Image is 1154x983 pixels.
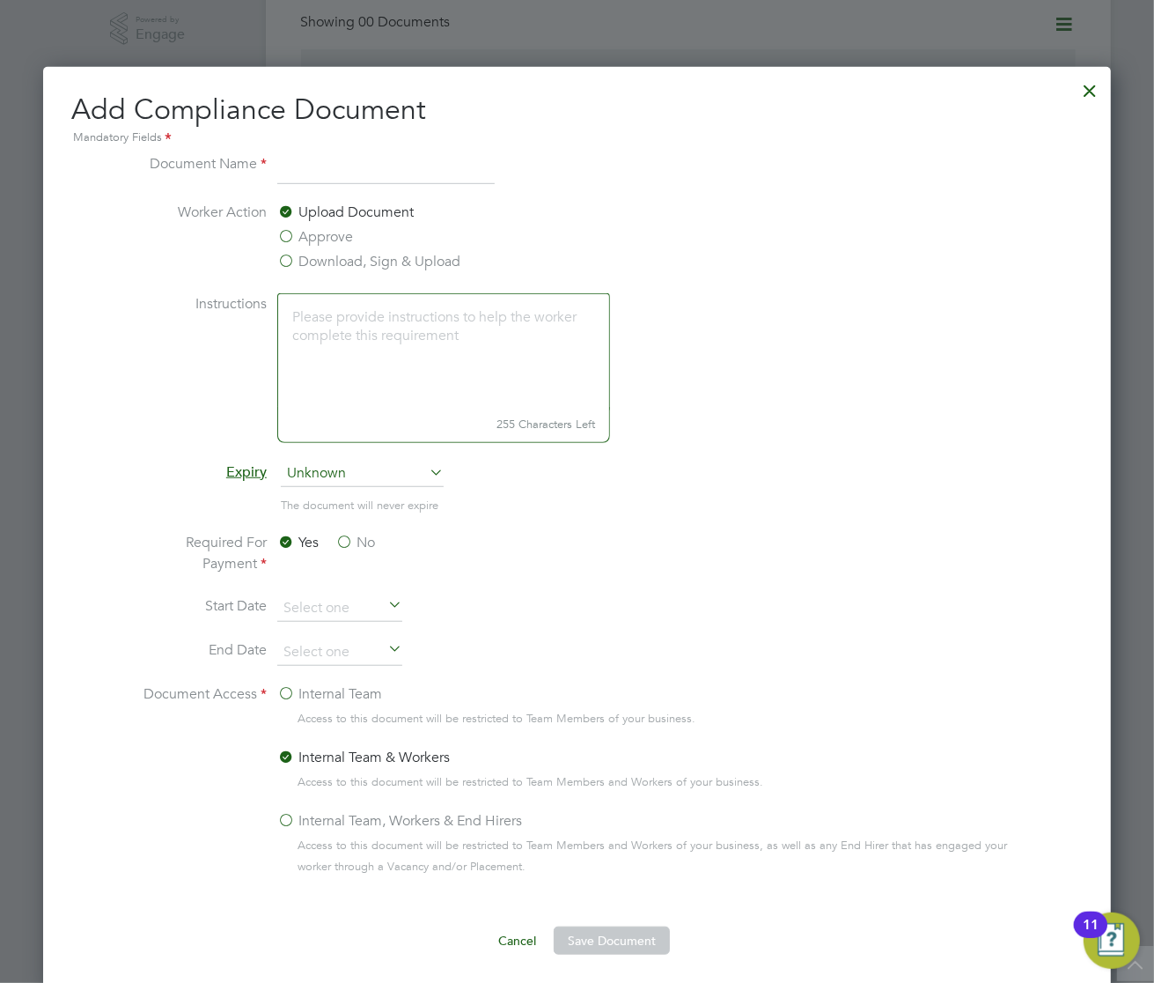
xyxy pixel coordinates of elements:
label: Start Date [135,595,267,618]
label: Internal Team, Workers & End Hirers [277,810,522,831]
label: Yes [277,532,319,553]
label: Download, Sign & Upload [277,251,460,272]
label: Document Access [135,684,267,891]
label: Required For Payment [135,532,267,574]
input: Select one [277,595,402,622]
label: No [335,532,375,553]
small: 255 Characters Left [277,407,610,443]
span: Access to this document will be restricted to Team Members and Workers of your business. [298,772,763,793]
span: The document will never expire [281,498,438,513]
label: Internal Team & Workers [277,747,450,768]
span: Unknown [281,461,444,487]
button: Open Resource Center, 11 new notifications [1084,913,1140,969]
span: Expiry [226,463,267,481]
button: Cancel [484,927,550,955]
label: Instructions [135,293,267,440]
label: Document Name [135,153,267,181]
label: End Date [135,639,267,662]
span: Access to this document will be restricted to Team Members of your business. [298,708,695,729]
h2: Add Compliance Document [71,92,1083,148]
input: Select one [277,639,402,666]
button: Save Document [554,927,670,955]
div: Mandatory Fields [71,129,1083,148]
div: 11 [1083,925,1099,948]
label: Approve [277,226,353,248]
label: Internal Team [277,684,382,705]
label: Worker Action [135,202,267,272]
label: Upload Document [277,202,414,223]
span: Access to this document will be restricted to Team Members and Workers of your business, as well ... [298,835,1019,877]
